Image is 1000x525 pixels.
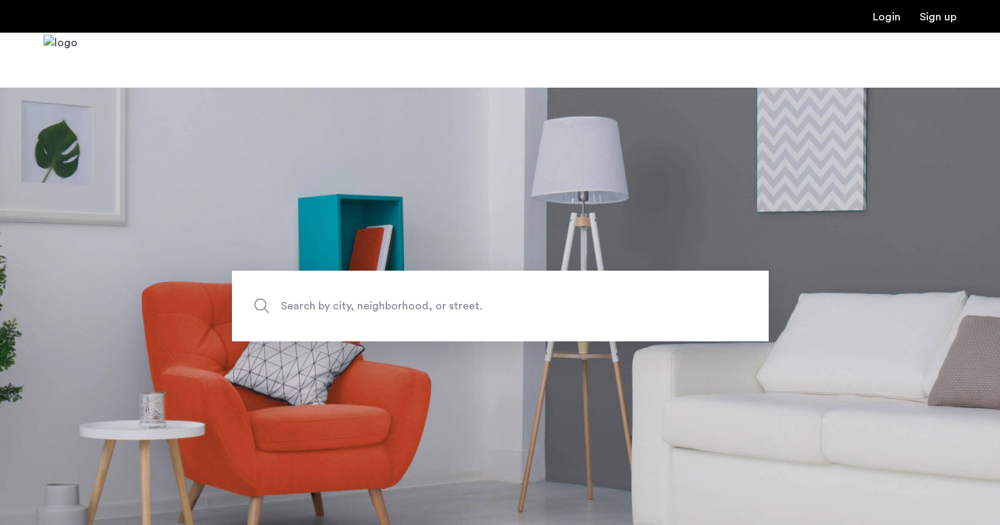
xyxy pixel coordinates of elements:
a: Login [873,12,901,22]
a: Cazamio Logo [44,35,78,86]
span: Search by city, neighborhood, or street. [281,297,656,316]
img: logo [44,35,78,86]
input: Apartment Search [232,271,769,341]
a: Registration [920,12,956,22]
